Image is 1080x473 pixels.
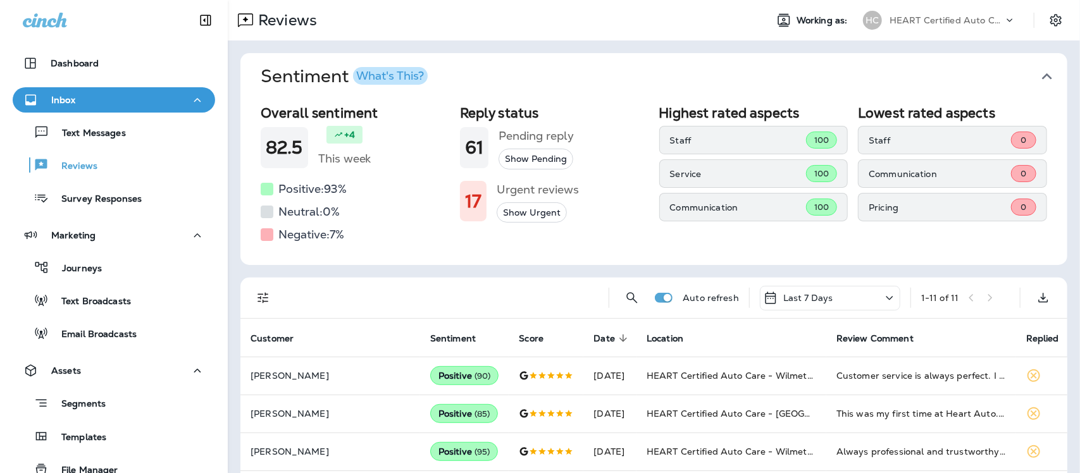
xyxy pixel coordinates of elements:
span: Sentiment [430,333,492,344]
span: Replied [1026,333,1059,344]
span: HEART Certified Auto Care - Wilmette [647,370,816,381]
div: HC [863,11,882,30]
button: Reviews [13,152,215,178]
button: Text Broadcasts [13,287,215,314]
p: Communication [670,202,806,212]
span: 0 [1021,168,1026,179]
div: Positive [430,442,499,461]
p: Survey Responses [49,193,142,206]
p: Templates [49,432,106,444]
span: Location [647,333,683,344]
div: Customer service is always perfect. I know when I leave there my car has the service that’s neede... [836,369,1006,382]
div: SentimentWhat's This? [240,100,1067,265]
p: Email Broadcasts [49,329,137,341]
p: Last 7 Days [783,293,833,303]
div: 1 - 11 of 11 [921,293,959,303]
p: [PERSON_NAME] [251,371,410,381]
button: Survey Responses [13,185,215,211]
div: Positive [430,404,499,423]
span: ( 95 ) [475,446,490,457]
button: Filters [251,285,276,310]
button: Search Reviews [619,285,645,310]
span: Customer [251,333,310,344]
p: +4 [344,128,355,141]
h5: Neutral: 0 % [278,202,340,222]
p: Auto refresh [683,293,739,303]
h5: Negative: 7 % [278,224,344,245]
h2: Highest rated aspects [659,105,848,121]
div: This was my first time at Heart Auto. The staff were so warm and helpful. I had to replace all of... [836,407,1006,420]
h2: Reply status [460,105,649,121]
p: Service [670,169,806,179]
td: [DATE] [583,433,636,470]
p: Communication [869,169,1011,179]
p: Text Broadcasts [49,296,131,308]
p: Segments [49,398,106,411]
button: Text Messages [13,119,215,145]
button: Settings [1045,9,1067,32]
button: Inbox [13,87,215,113]
button: Segments [13,390,215,417]
p: Marketing [51,230,96,240]
span: 100 [814,168,829,179]
p: Staff [670,135,806,145]
span: Sentiment [430,333,476,344]
button: Collapse Sidebar [188,8,223,33]
div: Positive [430,366,499,385]
button: Assets [13,358,215,383]
span: Date [593,333,631,344]
p: [PERSON_NAME] [251,408,410,419]
span: ( 85 ) [475,408,490,419]
span: ( 90 ) [475,371,491,381]
button: Journeys [13,254,215,281]
h1: Sentiment [261,66,428,87]
button: Export as CSV [1031,285,1056,310]
button: What's This? [353,67,428,85]
span: Replied [1026,333,1076,344]
span: Location [647,333,700,344]
p: Pricing [869,202,1011,212]
td: [DATE] [583,395,636,433]
p: Text Messages [49,128,126,140]
h2: Lowest rated aspects [858,105,1047,121]
span: HEART Certified Auto Care - [GEOGRAPHIC_DATA] [647,408,874,419]
div: What's This? [356,70,424,82]
span: 0 [1021,202,1026,212]
h2: Overall sentiment [261,105,450,121]
div: Always professional and trustworthy service! [836,445,1006,458]
h5: Pending reply [499,126,574,146]
span: 0 [1021,135,1026,145]
p: [PERSON_NAME] [251,446,410,457]
button: Show Urgent [497,202,567,223]
h5: Urgent reviews [497,180,579,200]
td: [DATE] [583,357,636,395]
p: Staff [869,135,1011,145]
p: Journeys [49,263,102,275]
span: Score [519,333,560,344]
button: Email Broadcasts [13,320,215,347]
p: Dashboard [51,58,99,68]
span: Review Comment [836,333,914,344]
span: 100 [814,135,829,145]
p: Reviews [49,161,97,173]
button: Dashboard [13,51,215,76]
h1: 17 [465,191,481,212]
p: Inbox [51,95,75,105]
button: Marketing [13,223,215,248]
h5: Positive: 93 % [278,179,347,199]
span: 100 [814,202,829,212]
span: HEART Certified Auto Care - Wilmette [647,446,816,457]
p: HEART Certified Auto Care [890,15,1003,25]
button: Templates [13,423,215,450]
h1: 82.5 [266,137,303,158]
p: Assets [51,365,81,376]
h1: 61 [465,137,483,158]
span: Review Comment [836,333,930,344]
button: Show Pending [499,149,573,169]
span: Working as: [797,15,850,26]
p: Reviews [253,11,317,30]
button: SentimentWhat's This? [251,53,1077,100]
span: Score [519,333,543,344]
span: Date [593,333,615,344]
h5: This week [318,149,371,169]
